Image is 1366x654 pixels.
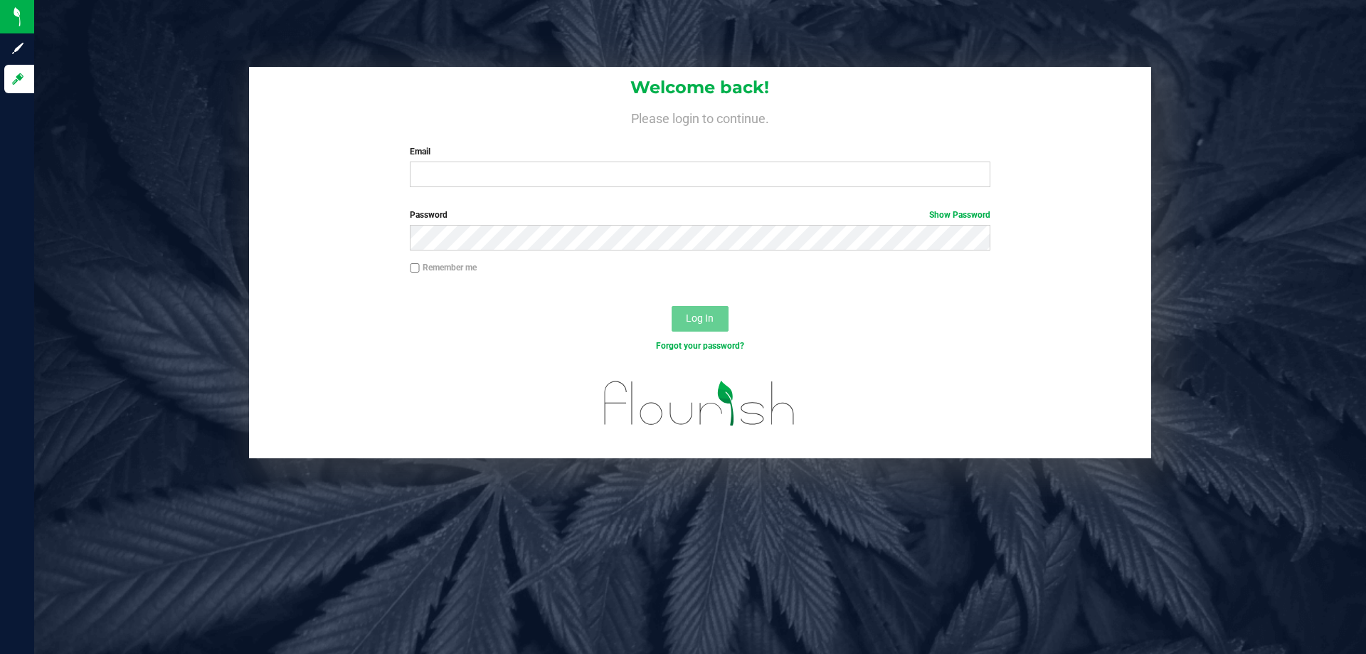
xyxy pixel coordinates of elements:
[11,41,25,56] inline-svg: Sign up
[410,210,448,220] span: Password
[410,263,420,273] input: Remember me
[410,145,990,158] label: Email
[249,108,1151,125] h4: Please login to continue.
[587,367,812,440] img: flourish_logo.svg
[249,78,1151,97] h1: Welcome back!
[686,312,714,324] span: Log In
[672,306,729,332] button: Log In
[410,261,477,274] label: Remember me
[656,341,744,351] a: Forgot your password?
[929,210,990,220] a: Show Password
[11,72,25,86] inline-svg: Log in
